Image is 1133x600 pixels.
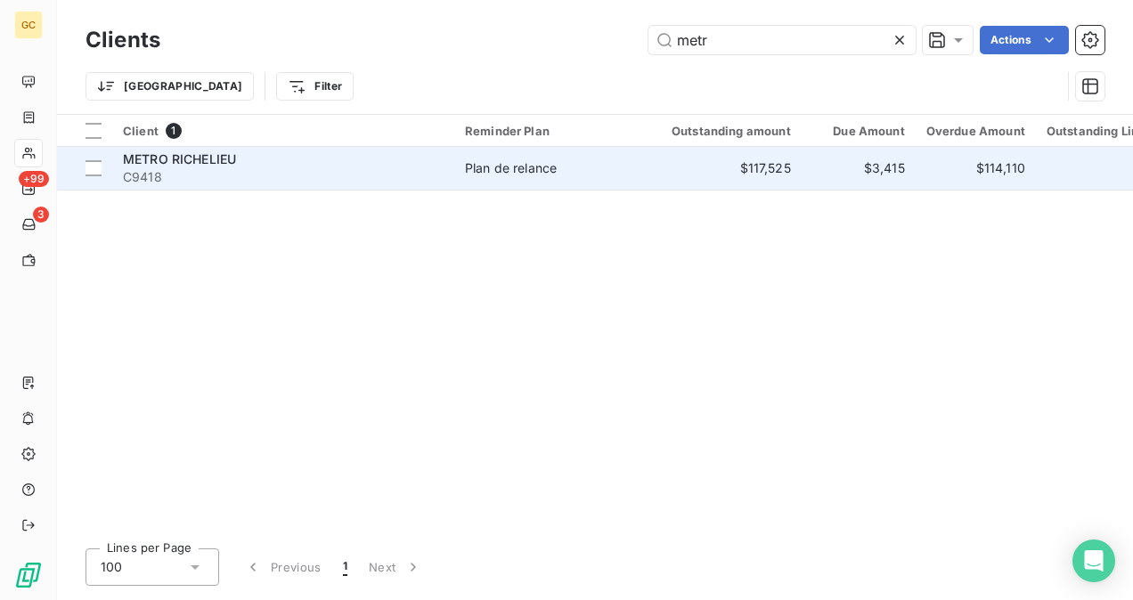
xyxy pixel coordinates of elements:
div: Overdue Amount [926,124,1025,138]
span: 3 [33,207,49,223]
input: Search [648,26,916,54]
span: METRO RICHELIEU [123,151,236,166]
div: Due Amount [812,124,905,138]
span: 100 [101,558,122,576]
button: Filter [276,72,354,101]
div: Reminder Plan [465,124,629,138]
td: $3,415 [802,147,916,190]
button: Actions [980,26,1069,54]
button: [GEOGRAPHIC_DATA] [86,72,254,101]
button: Previous [233,548,332,586]
div: Plan de relance [465,159,557,177]
img: Logo LeanPay [14,561,43,589]
td: $114,110 [916,147,1036,190]
span: C9418 [123,168,444,186]
span: +99 [19,171,49,187]
span: 1 [343,558,347,576]
button: Next [358,548,433,586]
div: GC [14,11,43,39]
h3: Clients [86,24,160,56]
button: 1 [332,548,358,586]
span: 1 [166,123,182,139]
span: Client [123,124,159,138]
div: Outstanding amount [650,124,791,138]
div: Open Intercom Messenger [1072,539,1115,582]
td: $117,525 [640,147,802,190]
